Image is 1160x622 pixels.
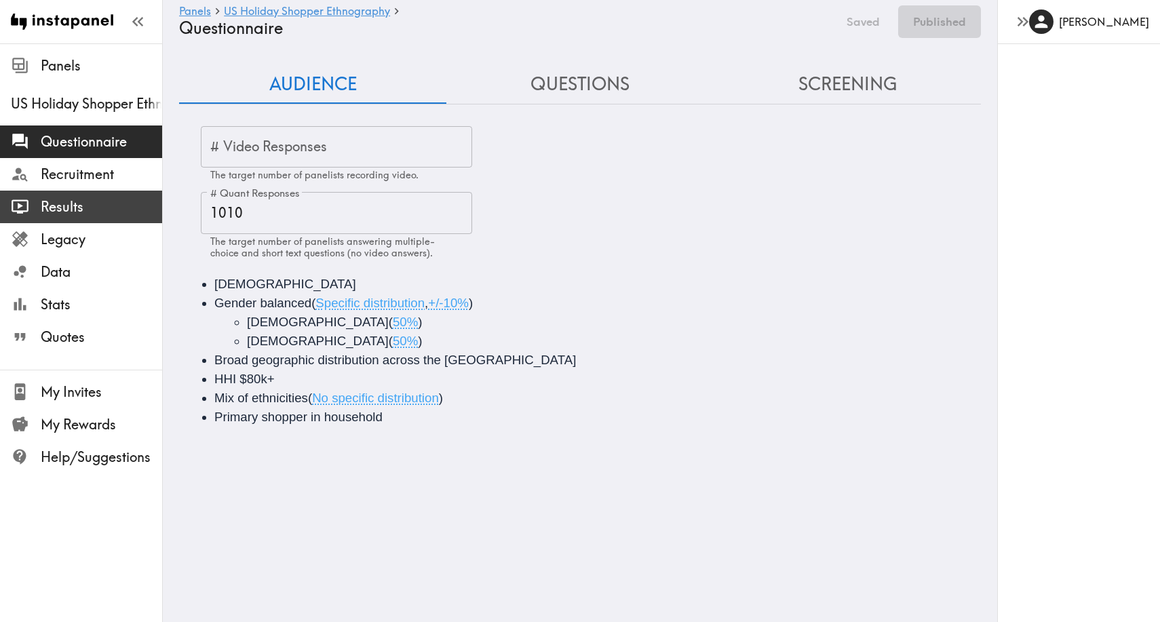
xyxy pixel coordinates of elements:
span: Results [41,197,162,216]
button: Audience [179,65,446,104]
span: Broad geographic distribution across the [GEOGRAPHIC_DATA] [214,353,576,367]
h4: Questionnaire [179,18,828,38]
span: [DEMOGRAPHIC_DATA] [247,334,389,348]
span: ( [389,334,393,348]
span: Questionnaire [41,132,162,151]
span: Quotes [41,328,162,347]
span: [DEMOGRAPHIC_DATA] [247,315,389,329]
span: Data [41,263,162,281]
span: My Rewards [41,415,162,434]
span: Panels [41,56,162,75]
span: ( [311,296,315,310]
span: [DEMOGRAPHIC_DATA] [214,277,356,291]
button: Questions [446,65,714,104]
span: 50% [393,334,418,348]
span: Gender balanced [214,296,311,310]
span: US Holiday Shopper Ethnography [11,94,162,113]
label: # Quant Responses [210,186,300,201]
span: 50% [393,315,418,329]
span: +/-10% [428,296,469,310]
span: Help/Suggestions [41,448,162,467]
span: Legacy [41,230,162,249]
span: No specific distribution [312,391,439,405]
span: The target number of panelists recording video. [210,169,419,181]
a: Panels [179,5,211,18]
span: HHI $80k+ [214,372,275,386]
span: Mix of ethnicities [214,391,308,405]
button: Screening [714,65,981,104]
div: Questionnaire Audience/Questions/Screening Tab Navigation [179,65,981,104]
span: Primary shopper in household [214,410,383,424]
span: The target number of panelists answering multiple-choice and short text questions (no video answe... [210,235,435,259]
span: , [425,296,428,310]
span: ( [389,315,393,329]
a: US Holiday Shopper Ethnography [224,5,390,18]
div: Audience [179,258,981,443]
span: Recruitment [41,165,162,184]
h6: [PERSON_NAME] [1059,14,1149,29]
span: ) [418,334,422,348]
span: ) [439,391,443,405]
span: Stats [41,295,162,314]
span: ( [308,391,312,405]
span: My Invites [41,383,162,402]
span: ) [469,296,473,310]
span: ) [418,315,422,329]
span: Specific distribution [315,296,425,310]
